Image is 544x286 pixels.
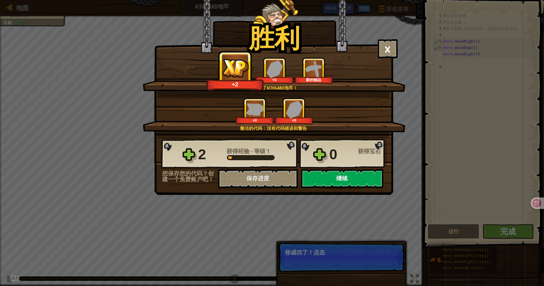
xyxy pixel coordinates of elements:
[163,171,218,182] div: 想保存您的代码？创建一个免费账户吧！
[227,147,251,155] span: 获得经验
[218,169,298,188] button: 保存进度
[237,118,273,123] div: +0
[296,77,332,82] div: 新的物品
[305,60,323,78] img: 新的物品
[378,39,398,58] button: ×
[208,81,262,88] div: +2
[198,144,223,165] div: 2
[330,144,354,165] div: 0
[249,24,300,52] h1: 胜利
[301,169,383,188] button: 继续
[267,147,270,155] span: 1
[358,148,387,154] div: 获得宝石
[173,85,374,91] div: 你完成了Kithgard地牢！
[276,118,312,123] div: +0
[253,147,267,155] span: 等级
[257,77,293,82] div: +0
[266,60,283,78] img: 获得宝石
[246,103,264,116] img: 获得经验
[173,125,374,132] div: 整洁的代码：没有代码错误和警告
[220,57,251,79] img: 获得经验
[227,148,270,154] div: -
[286,101,303,118] img: 获得宝石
